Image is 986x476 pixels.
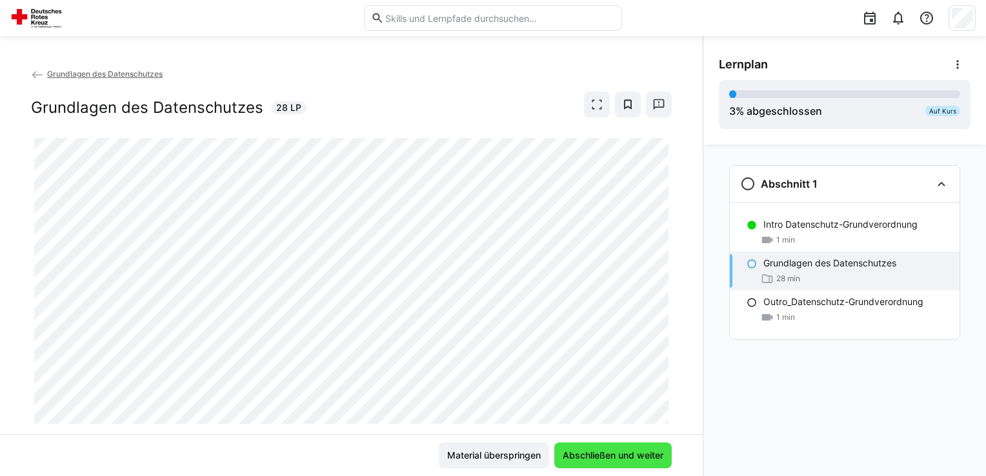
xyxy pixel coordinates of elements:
[763,218,918,231] p: Intro Datenschutz-Grundverordnung
[276,101,301,114] span: 28 LP
[445,449,543,462] span: Material überspringen
[31,98,263,117] h2: Grundlagen des Datenschutzes
[776,235,795,245] span: 1 min
[384,12,615,24] input: Skills und Lernpfade durchsuchen…
[719,57,768,72] span: Lernplan
[439,442,549,468] button: Material überspringen
[729,104,736,117] span: 3
[561,449,665,462] span: Abschließen und weiter
[554,442,672,468] button: Abschließen und weiter
[776,273,800,284] span: 28 min
[763,295,923,308] p: Outro_Datenschutz-Grundverordnung
[729,103,822,119] div: % abgeschlossen
[31,69,163,79] a: Grundlagen des Datenschutzes
[776,312,795,322] span: 1 min
[763,257,896,270] p: Grundlagen des Datenschutzes
[761,177,818,190] h3: Abschnitt 1
[47,69,163,79] span: Grundlagen des Datenschutzes
[925,106,960,116] div: Auf Kurs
